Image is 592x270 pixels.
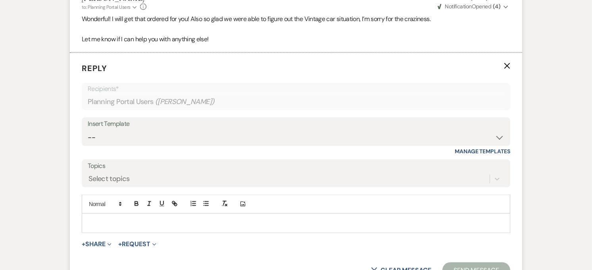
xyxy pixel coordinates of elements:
[88,174,130,185] div: Select topics
[88,118,504,130] div: Insert Template
[445,3,471,10] span: Notification
[82,4,138,11] button: to: Planning Portal Users
[155,96,215,107] span: ( [PERSON_NAME] )
[82,241,85,247] span: +
[88,160,504,172] label: Topics
[82,4,131,10] span: to: Planning Portal Users
[436,2,510,11] button: NotificationOpened (4)
[82,14,510,24] p: Wonderful! I will get that ordered for you! Also so glad we were able to figure out the Vintage c...
[119,241,122,247] span: +
[88,84,504,94] p: Recipients*
[82,63,107,73] span: Reply
[88,94,504,110] div: Planning Portal Users
[119,241,156,247] button: Request
[82,34,510,44] p: Let me know if I can help you with anything else!
[493,3,500,10] strong: ( 4 )
[438,3,500,10] span: Opened
[455,148,510,155] a: Manage Templates
[82,241,111,247] button: Share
